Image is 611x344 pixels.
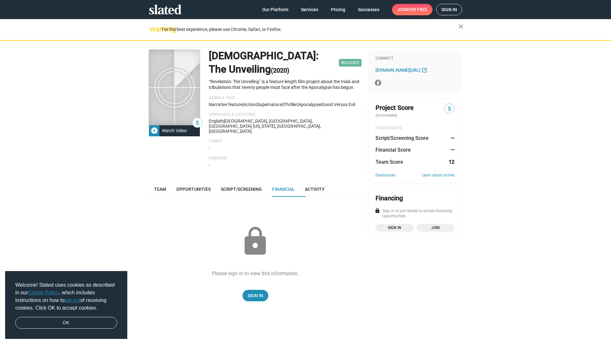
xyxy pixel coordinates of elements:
[5,271,127,339] div: cookieconsent
[193,119,202,127] span: 5
[271,67,289,74] span: (2020)
[209,124,321,134] span: [US_STATE], [GEOGRAPHIC_DATA], [GEOGRAPHIC_DATA]
[436,4,462,15] a: Sign in
[256,102,257,107] span: |
[376,104,414,112] span: Project Score
[272,187,295,192] span: Financial
[267,182,300,197] a: Financial
[209,49,336,76] h1: [DEMOGRAPHIC_DATA]: The Unveiling
[353,4,384,15] a: Successes
[221,187,262,192] span: Script/Screening
[392,4,432,15] a: Joinfor free
[209,139,362,144] p: Comps
[257,4,293,15] a: Our Platform
[376,68,420,73] span: [DOMAIN_NAME][URL]
[252,124,253,129] span: ·
[283,102,284,107] span: |
[376,113,398,118] span: (incomplete)
[375,208,380,213] mat-icon: lock
[379,225,410,231] span: Sign in
[376,209,454,219] div: Sign in or join Slated to access financing opportunities.
[322,102,355,107] span: good versus evil
[209,118,313,129] span: [GEOGRAPHIC_DATA], [GEOGRAPHIC_DATA], [GEOGRAPHIC_DATA]
[176,187,211,192] span: Opportunities
[339,59,362,67] span: Released
[376,126,454,131] div: COMPONENTS
[257,102,283,107] span: Supernatural
[421,67,427,73] mat-icon: open_in_new
[445,105,454,113] span: 5
[154,187,166,192] span: Team
[422,173,454,178] a: Learn about scores
[243,102,256,107] span: Action
[209,102,242,107] span: Narrative feature
[416,224,454,232] a: Join
[209,96,362,101] p: Genre & Tags
[300,182,330,197] a: Activity
[326,4,350,15] a: Pricing
[376,159,403,165] dt: Team Score
[151,127,158,134] mat-icon: play_circle_filled
[162,25,458,34] div: For the best experience, please use Chrome, Safari, or Firefox.
[209,162,210,168] span: -
[376,147,411,153] dt: Financial Score
[223,118,224,124] span: |
[448,135,454,141] dd: —
[331,4,345,15] span: Pricing
[209,79,362,90] p: “Revelation: The Unveiling” is a feature length film project about the trials and tribulations th...
[407,4,427,15] span: for free
[149,182,171,197] a: Team
[441,4,457,15] span: Sign in
[448,147,454,153] dd: —
[305,187,325,192] span: Activity
[448,159,454,165] dd: 12
[262,4,288,15] span: Our Platform
[65,297,81,303] a: opt-out
[296,4,323,15] a: Services
[298,102,321,107] span: apocalypse
[159,125,189,136] div: Watch Video
[15,281,117,312] span: Welcome! Slated uses cookies as described in our , which includes instructions on how to of recei...
[209,112,362,117] p: Languages & Locations
[376,173,395,178] a: Disclosures
[376,224,414,232] a: Sign in
[457,23,465,30] mat-icon: close
[321,102,322,107] span: |
[376,66,429,74] a: [DOMAIN_NAME][URL]
[284,102,297,107] span: Thriller
[150,25,157,33] mat-icon: warning
[248,290,263,301] span: Sign In
[301,4,318,15] span: Services
[209,118,223,124] span: English
[376,56,454,61] div: Connect
[209,156,362,161] p: Synopsis
[376,135,429,141] dt: Script/Screening Score
[209,145,362,151] p: -
[242,290,268,301] a: Sign In
[397,4,427,15] span: Join
[212,270,299,277] div: Please sign in to view this information.
[297,102,298,107] span: |
[358,4,379,15] span: Successes
[239,226,271,257] mat-icon: lock
[28,290,59,295] a: Cookie Policy
[420,225,451,231] span: Join
[149,125,200,136] button: Watch Video
[216,182,267,197] a: Script/Screening
[171,182,216,197] a: Opportunities
[376,194,403,203] div: Financing
[15,317,117,329] a: dismiss cookie message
